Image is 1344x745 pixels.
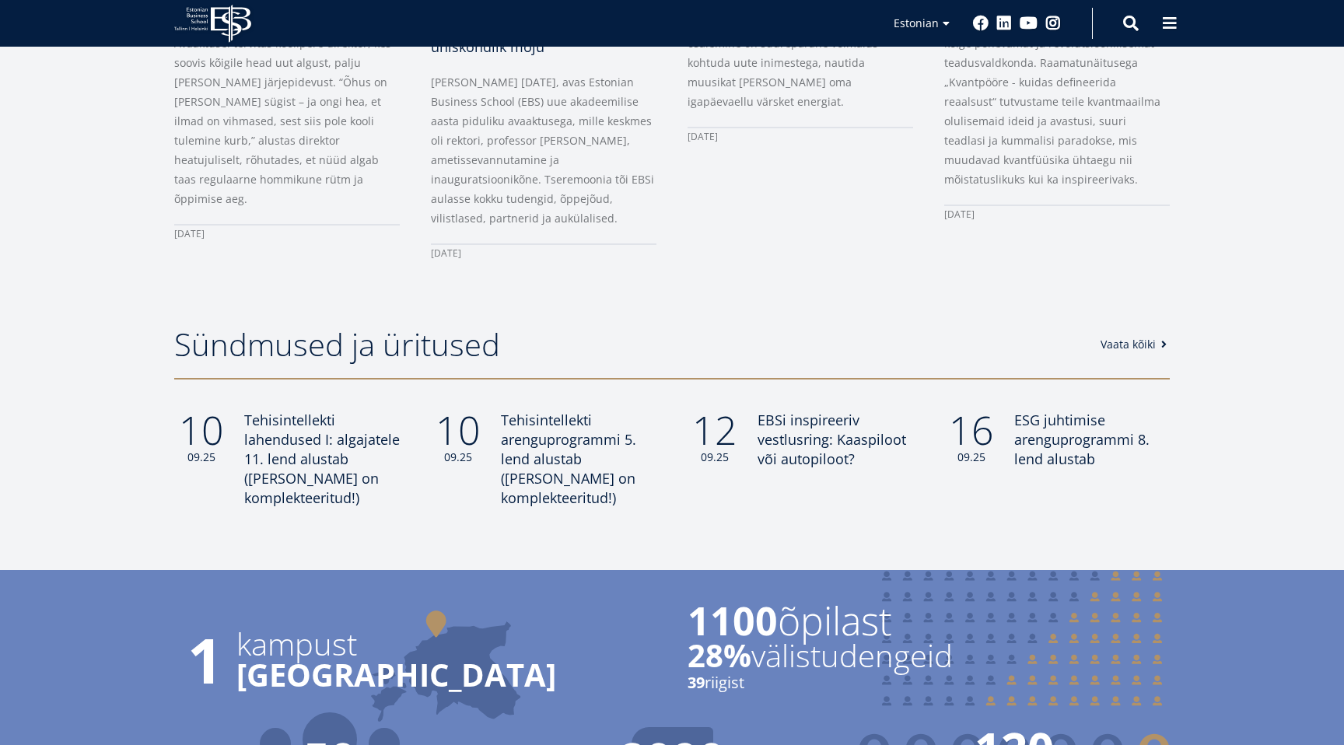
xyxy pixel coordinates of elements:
div: 10 [174,411,229,465]
span: välistudengeid [688,640,1092,671]
a: Facebook [973,16,989,31]
p: [PERSON_NAME] [DATE], avas Estonian Business School (EBS) uue akadeemilise aasta piduliku avaaktu... [431,72,656,228]
span: kampust [236,628,656,659]
span: ESG juhtimise arenguprogrammi 8. lend alustab [1014,411,1150,468]
span: EBSi inspireeriv vestlusring: Kaaspiloot või autopiloot? [758,411,906,468]
div: 16 [944,411,999,465]
a: Instagram [1045,16,1061,31]
small: riigist [688,671,1092,694]
div: [DATE] [688,127,913,146]
div: 12 [688,411,742,465]
a: Linkedin [996,16,1012,31]
div: [DATE] [431,243,656,263]
span: Tehisintellekti arenguprogrammi 5. lend alustab ([PERSON_NAME] on komplekteeritud!) [501,411,636,507]
div: 10 [431,411,485,465]
small: 09.25 [688,449,742,465]
a: Vaata kõiki [1101,337,1171,352]
small: 09.25 [431,449,485,465]
strong: 28% [688,634,751,677]
a: Youtube [1020,16,1038,31]
span: õpilast [688,601,1092,640]
span: Tehisintellekti lahendused I: algajatele 11. lend alustab ([PERSON_NAME] on komplekteeritud!) [244,411,400,507]
div: [DATE] [944,205,1170,224]
small: 09.25 [944,449,999,465]
strong: 39 [688,672,705,693]
div: [DATE] [174,224,400,243]
span: 1 [174,628,236,691]
strong: 1100 [688,594,778,647]
small: 09.25 [174,449,229,465]
h2: Sündmused ja üritused [174,325,1083,364]
strong: [GEOGRAPHIC_DATA] [236,653,556,696]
